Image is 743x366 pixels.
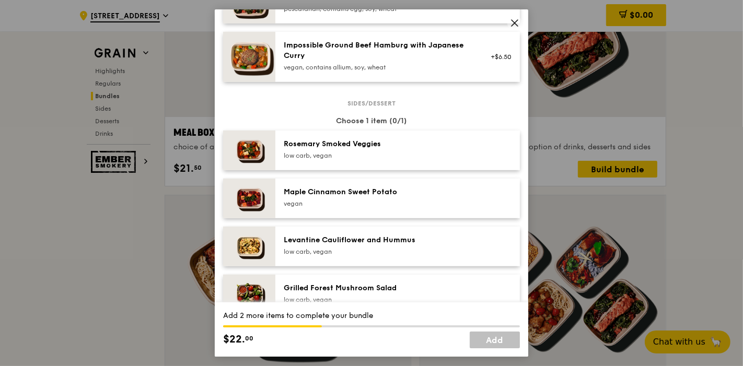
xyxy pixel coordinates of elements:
img: daily_normal_HORZ-Impossible-Hamburg-With-Japanese-Curry.jpg [223,32,275,82]
a: Add [470,332,520,348]
div: Maple Cinnamon Sweet Potato [284,187,471,197]
span: 00 [245,334,253,343]
img: daily_normal_Grilled-Forest-Mushroom-Salad-HORZ.jpg [223,275,275,314]
img: daily_normal_Levantine_Cauliflower_and_Hummus__Horizontal_.jpg [223,227,275,266]
div: low carb, vegan [284,247,471,256]
span: Sides/dessert [343,99,400,108]
div: Rosemary Smoked Veggies [284,139,471,149]
img: daily_normal_Maple_Cinnamon_Sweet_Potato__Horizontal_.jpg [223,179,275,218]
div: Levantine Cauliflower and Hummus [284,235,471,245]
span: $22. [223,332,245,347]
div: +$6.50 [484,53,512,61]
div: low carb, vegan [284,296,471,304]
div: Grilled Forest Mushroom Salad [284,283,471,293]
div: vegan [284,199,471,208]
div: low carb, vegan [284,151,471,160]
div: Choose 1 item (0/1) [223,116,520,126]
div: Add 2 more items to complete your bundle [223,311,520,321]
div: Impossible Ground Beef Hamburg with Japanese Curry [284,40,471,61]
img: daily_normal_Thyme-Rosemary-Zucchini-HORZ.jpg [223,131,275,170]
div: vegan, contains allium, soy, wheat [284,63,471,72]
